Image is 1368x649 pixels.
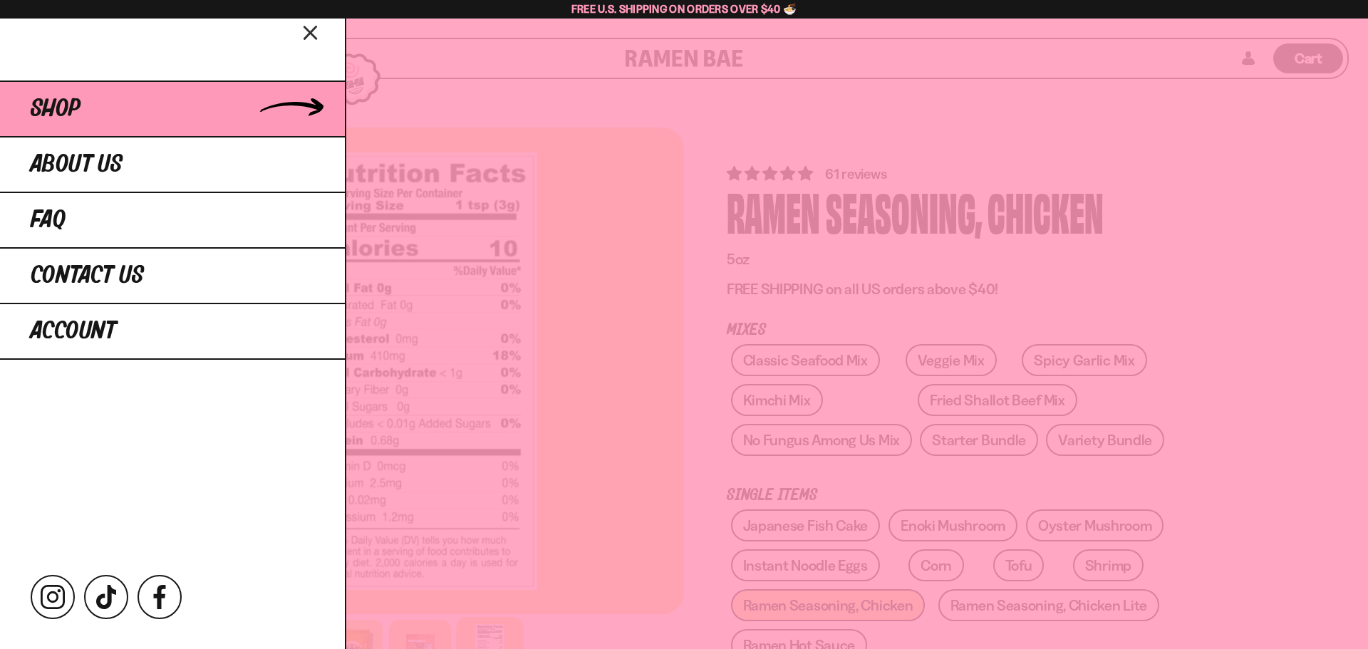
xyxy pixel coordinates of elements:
[31,207,66,233] span: FAQ
[31,263,144,289] span: Contact Us
[31,96,81,122] span: Shop
[31,318,116,344] span: Account
[299,19,323,44] button: Close menu
[31,152,123,177] span: About Us
[571,2,797,16] span: Free U.S. Shipping on Orders over $40 🍜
